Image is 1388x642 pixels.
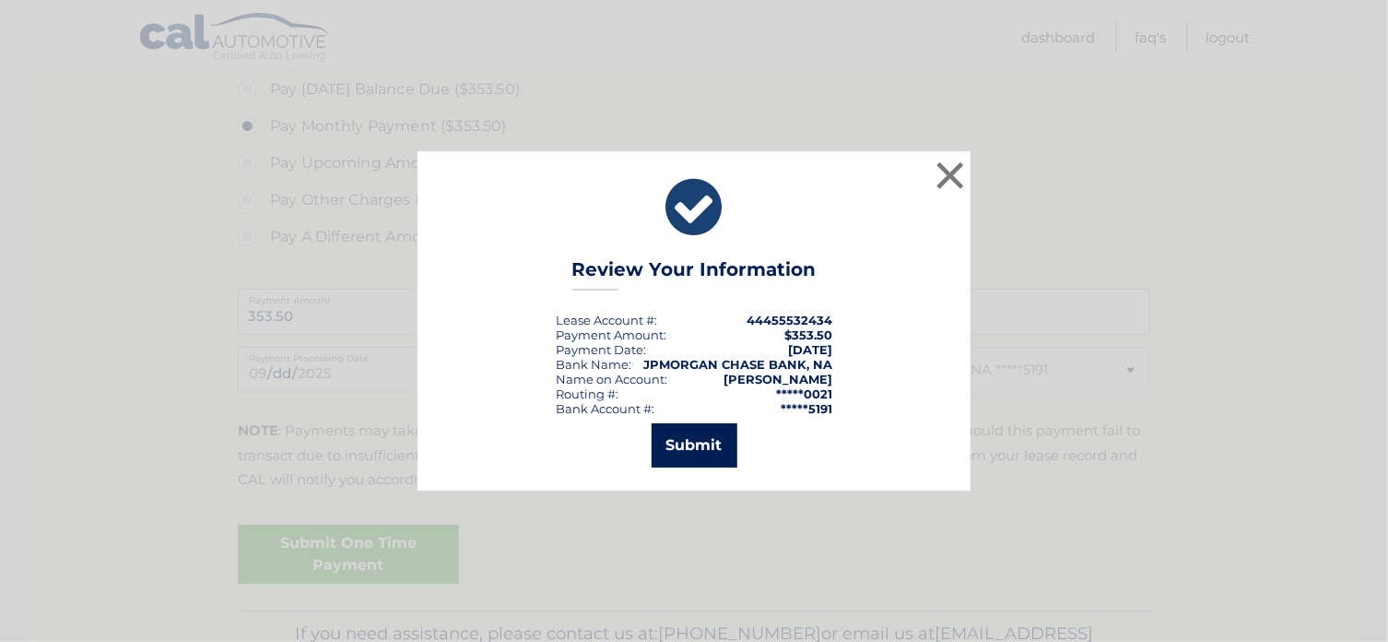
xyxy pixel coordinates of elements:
div: : [556,342,646,357]
span: $353.50 [784,327,832,342]
div: Bank Account #: [556,401,654,416]
button: × [932,157,969,194]
span: Payment Date [556,342,643,357]
span: [DATE] [788,342,832,357]
strong: JPMORGAN CHASE BANK, NA [643,357,832,372]
div: Routing #: [556,386,618,401]
strong: 44455532434 [747,313,832,327]
button: Submit [652,423,737,468]
div: Payment Amount: [556,327,666,342]
h3: Review Your Information [572,258,817,291]
strong: [PERSON_NAME] [723,372,832,386]
div: Bank Name: [556,357,631,372]
div: Name on Account: [556,372,667,386]
div: Lease Account #: [556,313,657,327]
